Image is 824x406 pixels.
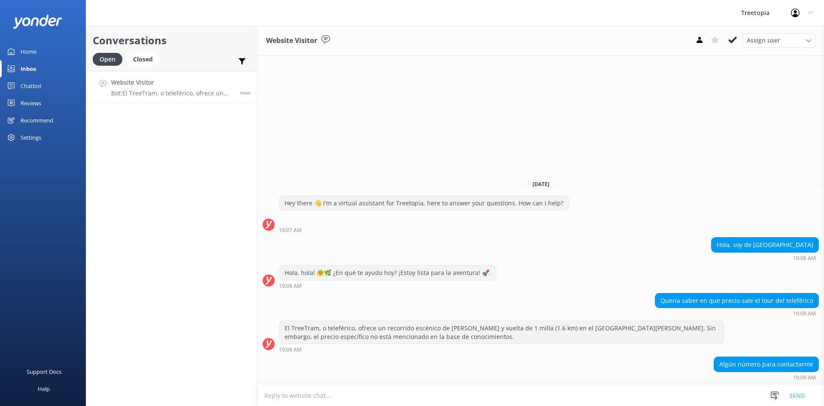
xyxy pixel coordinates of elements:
[527,180,554,188] span: [DATE]
[21,95,41,112] div: Reviews
[279,228,302,233] strong: 10:07 AM
[21,60,36,77] div: Inbox
[21,112,53,129] div: Recommend
[21,77,42,95] div: Chatbot
[279,346,724,352] div: Sep 16 2025 10:08am (UTC -06:00) America/Mexico_City
[279,227,569,233] div: Sep 16 2025 10:07am (UTC -06:00) America/Mexico_City
[279,283,497,289] div: Sep 16 2025 10:08am (UTC -06:00) America/Mexico_City
[111,89,233,97] p: Bot: El TreeTram, o teleférico, ofrece un recorrido escénico de [PERSON_NAME] y vuelta de 1 milla...
[655,293,818,308] div: Quería saber en que precio sale el tour del teleférico
[793,375,816,380] strong: 10:08 AM
[266,35,317,46] h3: Website Visitor
[240,89,251,96] span: Sep 16 2025 10:08am (UTC -06:00) America/Mexico_City
[127,54,164,64] a: Closed
[655,310,819,316] div: Sep 16 2025 10:08am (UTC -06:00) America/Mexico_City
[86,71,257,103] a: Website VisitorBot:El TreeTram, o teleférico, ofrece un recorrido escénico de [PERSON_NAME] y vue...
[279,321,724,344] div: El TreeTram, o teleférico, ofrece un recorrido escénico de [PERSON_NAME] y vuelta de 1 milla (1.6...
[279,284,302,289] strong: 10:08 AM
[21,43,36,60] div: Home
[279,347,302,352] strong: 10:08 AM
[13,15,62,29] img: yonder-white-logo.png
[111,78,233,87] h4: Website Visitor
[127,53,159,66] div: Closed
[93,32,251,49] h2: Conversations
[747,36,780,45] span: Assign user
[714,374,819,380] div: Sep 16 2025 10:08am (UTC -06:00) America/Mexico_City
[93,53,122,66] div: Open
[711,255,819,261] div: Sep 16 2025 10:08am (UTC -06:00) America/Mexico_City
[714,357,818,372] div: Algún número para contactarme
[27,363,61,380] div: Support Docs
[38,380,50,397] div: Help
[793,256,816,261] strong: 10:08 AM
[279,266,496,280] div: Hola, hola! 🤗🌿 ¿En qué te ayudo hoy? ¡Estoy lista para la aventura! 🚀.
[279,196,569,211] div: Hey there 👋 I'm a virtual assistant for Treetopia, here to answer your questions. How can I help?
[793,311,816,316] strong: 10:08 AM
[742,34,815,47] div: Assign User
[93,54,127,64] a: Open
[712,238,818,252] div: Hola, soy de [GEOGRAPHIC_DATA]
[21,129,41,146] div: Settings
